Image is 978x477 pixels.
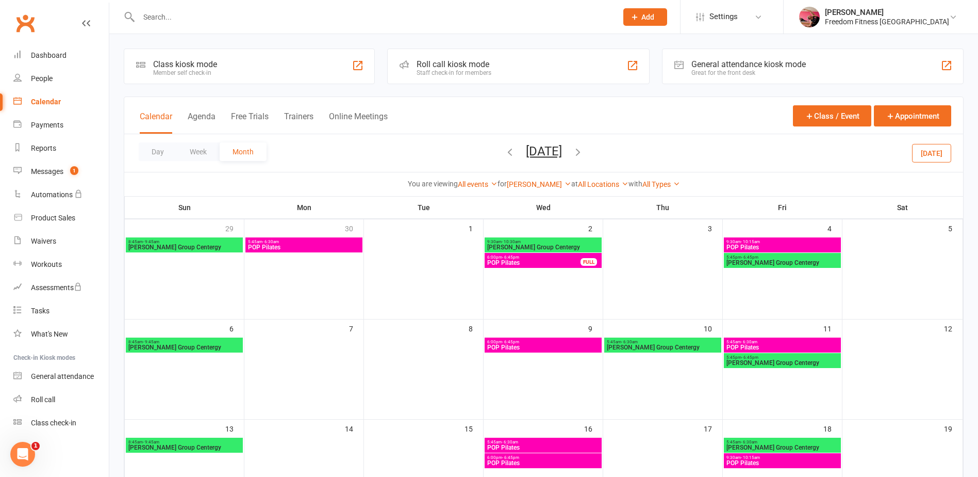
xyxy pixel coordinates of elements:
[13,276,109,299] a: Assessments
[31,121,63,129] div: Payments
[588,219,603,236] div: 2
[458,180,498,188] a: All events
[13,323,109,346] a: What's New
[13,299,109,323] a: Tasks
[13,388,109,411] a: Roll call
[13,44,109,67] a: Dashboard
[13,253,109,276] a: Workouts
[726,244,839,250] span: POP Pilates
[487,240,600,244] span: 9:30am
[284,112,313,134] button: Trainers
[588,320,603,337] div: 9
[13,183,109,206] a: Automations
[944,320,963,337] div: 12
[502,255,519,260] span: - 6:45pm
[726,460,839,466] span: POP Pilates
[623,8,667,26] button: Add
[13,90,109,114] a: Calendar
[726,455,839,460] span: 9:30am
[408,180,458,188] strong: You are viewing
[465,420,483,437] div: 15
[487,340,600,344] span: 6:00pm
[262,240,279,244] span: - 6:30am
[231,112,269,134] button: Free Trials
[502,240,521,244] span: - 10:30am
[247,240,360,244] span: 5:45am
[741,455,760,460] span: - 10:15am
[502,340,519,344] span: - 6:45pm
[128,444,241,451] span: [PERSON_NAME] Group Centergy
[948,219,963,236] div: 5
[225,420,244,437] div: 13
[10,442,35,467] iframe: Intercom live chat
[13,206,109,230] a: Product Sales
[741,340,757,344] span: - 6:30am
[723,197,842,218] th: Fri
[31,395,55,404] div: Roll call
[13,67,109,90] a: People
[487,440,600,444] span: 5:45am
[125,197,244,218] th: Sun
[823,420,842,437] div: 18
[31,372,94,380] div: General attendance
[345,420,363,437] div: 14
[31,283,82,292] div: Assessments
[726,340,839,344] span: 5:45am
[691,59,806,69] div: General attendance kiosk mode
[31,74,53,83] div: People
[793,105,871,126] button: Class / Event
[469,320,483,337] div: 8
[642,180,680,188] a: All Types
[364,197,484,218] th: Tue
[507,180,571,188] a: [PERSON_NAME]
[469,219,483,236] div: 1
[128,244,241,250] span: [PERSON_NAME] Group Centergy
[726,255,839,260] span: 5:45pm
[417,69,491,76] div: Staff check-in for members
[704,420,722,437] div: 17
[417,59,491,69] div: Roll call kiosk mode
[345,219,363,236] div: 30
[704,320,722,337] div: 10
[31,190,73,199] div: Automations
[726,240,839,244] span: 9:30am
[726,355,839,360] span: 5:45pm
[136,10,610,24] input: Search...
[487,244,600,250] span: [PERSON_NAME] Group Centergy
[329,112,388,134] button: Online Meetings
[177,142,220,161] button: Week
[13,411,109,435] a: Class kiosk mode
[31,442,40,450] span: 1
[349,320,363,337] div: 7
[31,144,56,152] div: Reports
[741,240,760,244] span: - 10:15am
[244,197,364,218] th: Mon
[726,260,839,266] span: [PERSON_NAME] Group Centergy
[484,197,603,218] th: Wed
[708,219,722,236] div: 3
[584,420,603,437] div: 16
[143,340,159,344] span: - 9:45am
[606,340,719,344] span: 5:45am
[128,240,241,244] span: 8:45am
[741,255,758,260] span: - 6:45pm
[31,330,68,338] div: What's New
[31,51,67,59] div: Dashboard
[128,440,241,444] span: 8:45am
[188,112,216,134] button: Agenda
[487,444,600,451] span: POP Pilates
[13,114,109,137] a: Payments
[842,197,963,218] th: Sat
[128,340,241,344] span: 8:45am
[621,340,638,344] span: - 6:30am
[874,105,951,126] button: Appointment
[487,460,600,466] span: POP Pilates
[571,180,578,188] strong: at
[229,320,244,337] div: 6
[628,180,642,188] strong: with
[578,180,628,188] a: All Locations
[823,320,842,337] div: 11
[13,230,109,253] a: Waivers
[641,13,654,21] span: Add
[741,440,757,444] span: - 6:30am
